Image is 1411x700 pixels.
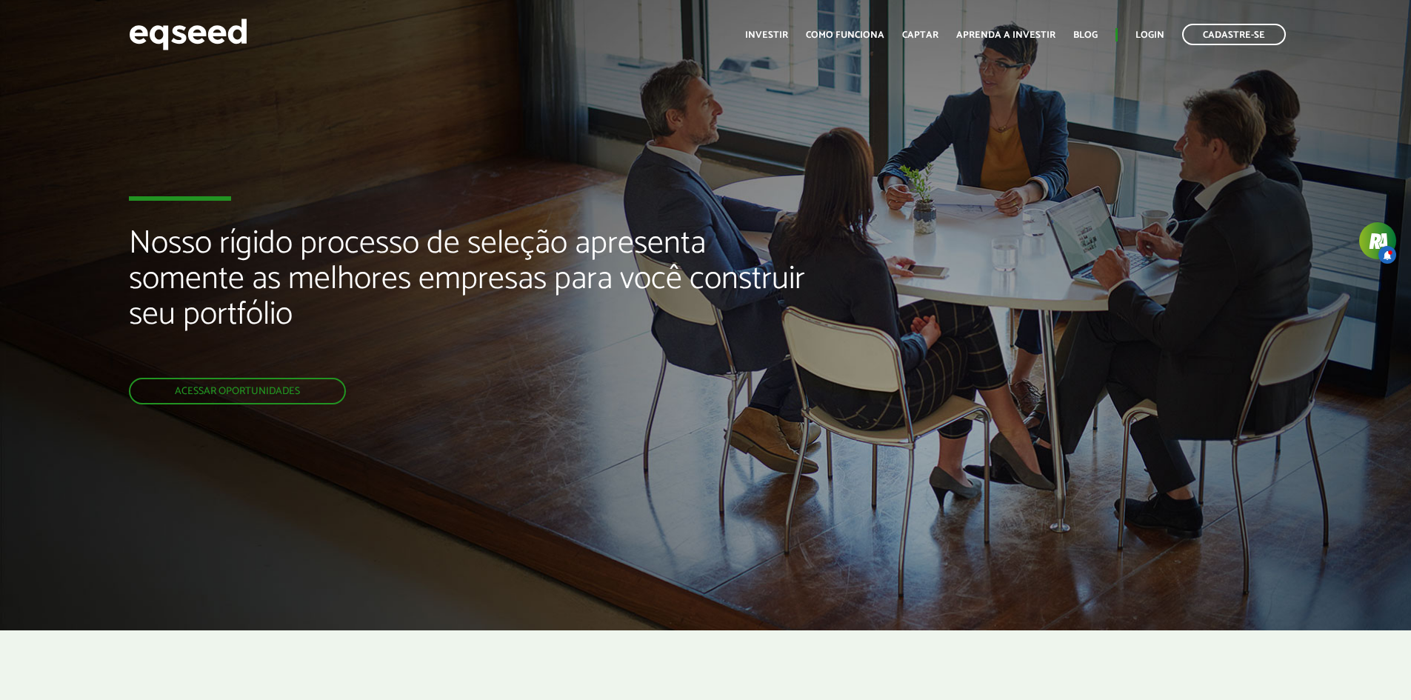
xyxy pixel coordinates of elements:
[129,378,346,404] a: Acessar oportunidades
[1073,30,1098,40] a: Blog
[1182,24,1286,45] a: Cadastre-se
[745,30,788,40] a: Investir
[956,30,1055,40] a: Aprenda a investir
[129,15,247,54] img: EqSeed
[129,226,813,378] h2: Nosso rígido processo de seleção apresenta somente as melhores empresas para você construir seu p...
[902,30,938,40] a: Captar
[1135,30,1164,40] a: Login
[806,30,884,40] a: Como funciona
